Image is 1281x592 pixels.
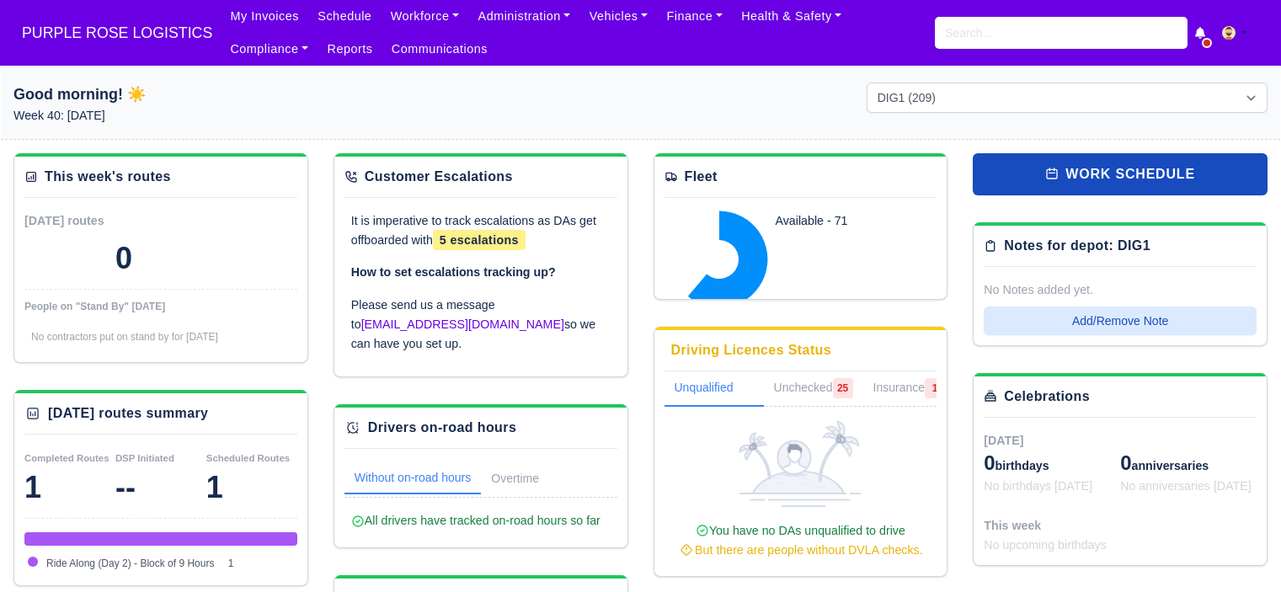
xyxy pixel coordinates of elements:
a: work schedule [973,153,1268,195]
span: No upcoming birthdays [984,538,1107,552]
span: No birthdays [DATE] [984,479,1092,493]
input: Search... [935,17,1188,49]
span: This week [984,519,1041,532]
div: Available - 71 [776,211,912,231]
div: No Notes added yet. [984,280,1257,300]
span: [DATE] [984,434,1023,447]
div: [DATE] routes summary [48,403,208,424]
div: 1 [206,471,297,504]
p: How to set escalations tracking up? [351,263,611,282]
div: Ride Along (Day 2) - Block of 9 Hours [24,532,297,546]
div: Driving Licences Status [671,340,832,360]
div: anniversaries [1120,450,1257,477]
span: 0 [984,451,995,474]
span: PURPLE ROSE LOGISTICS [13,16,221,50]
span: 25 [833,378,853,398]
div: [DATE] routes [24,211,161,231]
a: Insurance [863,371,955,407]
div: This week's routes [45,167,171,187]
a: Unchecked [764,371,863,407]
span: Ride Along (Day 2) - Block of 9 Hours [46,557,214,569]
small: DSP Initiated [115,453,174,463]
a: Overtime [481,462,573,498]
a: [EMAIL_ADDRESS][DOMAIN_NAME] [361,317,564,331]
td: 1 [224,552,297,575]
span: 5 escalations [433,230,526,250]
small: Scheduled Routes [206,453,290,463]
p: It is imperative to track escalations as DAs get offboarded with [351,211,611,250]
div: birthdays [984,450,1120,477]
span: 1 [925,378,945,398]
div: Notes for depot: DIG1 [1004,236,1150,256]
div: People on "Stand By" [DATE] [24,300,297,313]
a: Reports [318,33,382,66]
p: Week 40: [DATE] [13,106,414,125]
a: PURPLE ROSE LOGISTICS [13,17,221,50]
span: All drivers have tracked on-road hours so far [351,514,600,527]
span: No contractors put on stand by for [DATE] [31,331,218,343]
span: 0 [1120,451,1131,474]
button: Add/Remove Note [984,307,1257,335]
div: Drivers on-road hours [368,418,516,438]
div: -- [115,471,206,504]
a: Communications [382,33,498,66]
small: Completed Routes [24,453,109,463]
span: No anniversaries [DATE] [1120,479,1252,493]
div: Customer Escalations [365,167,513,187]
div: 1 [24,471,115,504]
a: Without on-road hours [344,462,482,494]
div: Celebrations [1004,387,1090,407]
a: Unqualified [665,371,764,407]
p: Please send us a message to so we can have you set up. [351,296,611,353]
div: Fleet [685,167,718,187]
div: You have no DAs unqualified to drive [671,521,931,560]
h1: Good morning! ☀️ [13,83,414,106]
a: Compliance [221,33,318,66]
div: But there are people without DVLA checks. [671,541,931,560]
div: 0 [115,242,132,275]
